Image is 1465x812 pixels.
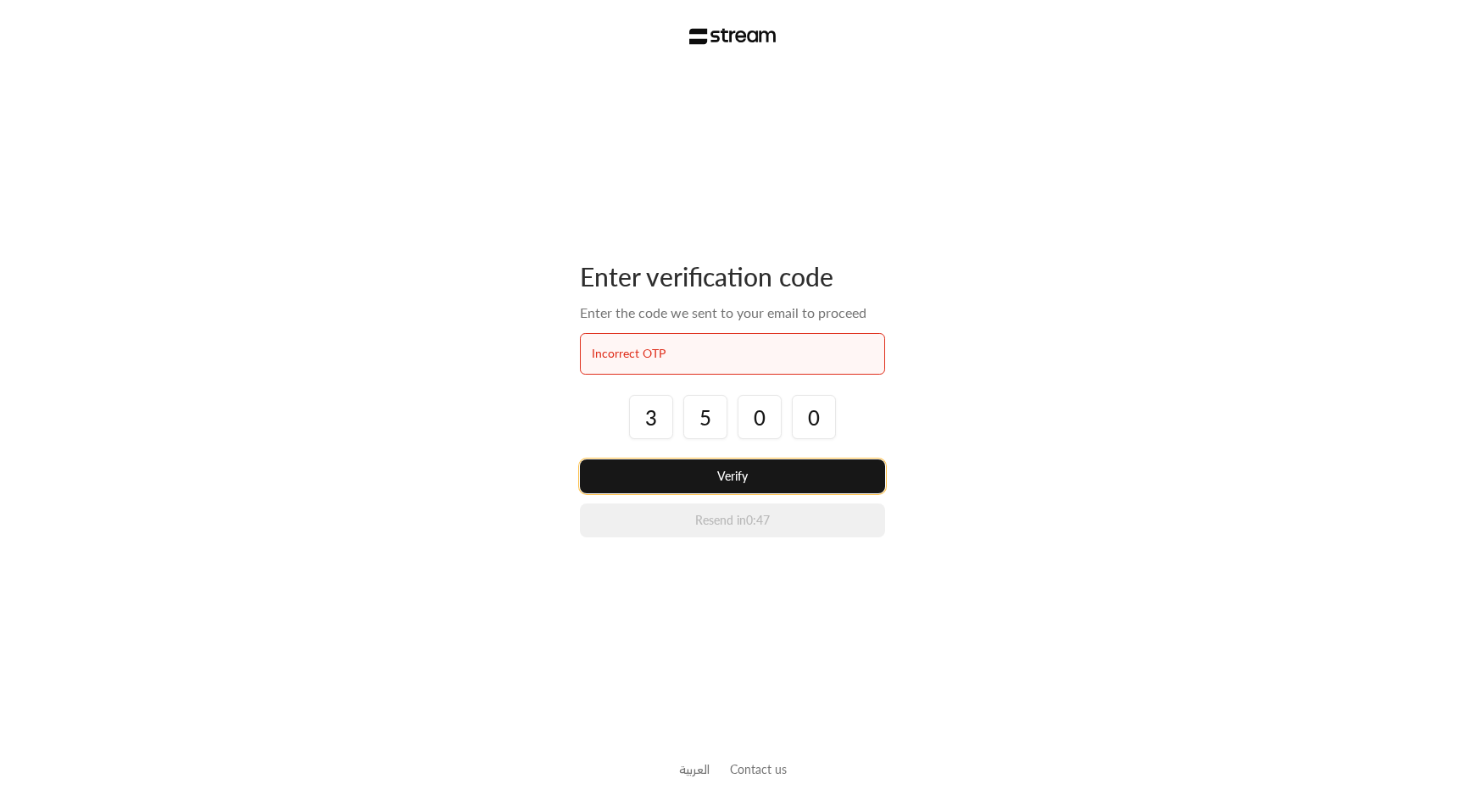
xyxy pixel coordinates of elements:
[689,28,777,45] img: Stream Logo
[580,303,885,323] div: Enter the code we sent to your email to proceed
[580,459,885,493] button: Verify
[592,345,873,363] div: Incorrect OTP
[580,260,885,292] div: Enter verification code
[679,754,710,785] a: العربية
[730,762,787,776] a: Contact us
[730,760,787,778] button: Contact us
